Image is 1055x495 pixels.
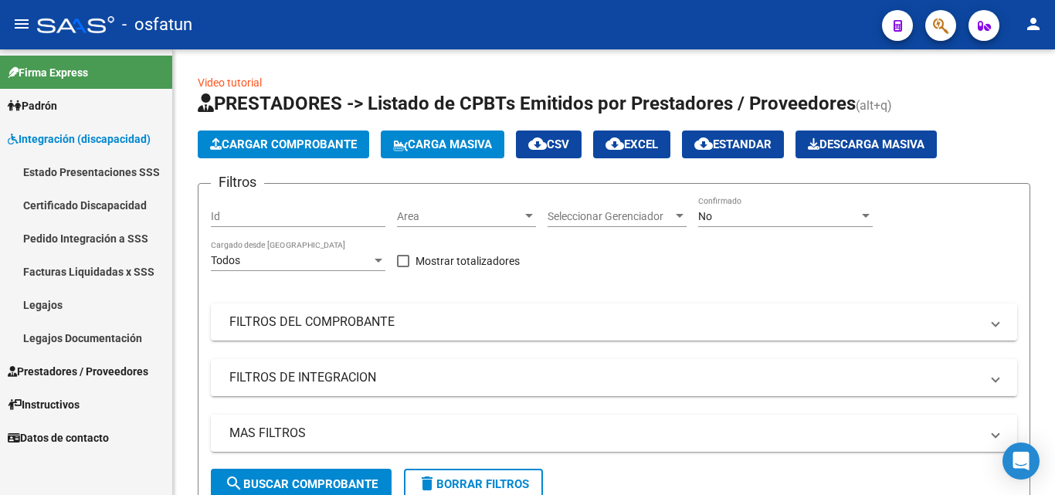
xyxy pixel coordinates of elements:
span: Padrón [8,97,57,114]
span: EXCEL [606,137,658,151]
span: Seleccionar Gerenciador [548,210,673,223]
span: PRESTADORES -> Listado de CPBTs Emitidos por Prestadores / Proveedores [198,93,856,114]
button: Carga Masiva [381,131,504,158]
mat-icon: menu [12,15,31,33]
mat-expansion-panel-header: FILTROS DE INTEGRACION [211,359,1017,396]
button: EXCEL [593,131,670,158]
span: CSV [528,137,569,151]
button: Descarga Masiva [795,131,937,158]
span: Datos de contacto [8,429,109,446]
mat-icon: cloud_download [694,134,713,153]
span: Area [397,210,522,223]
mat-panel-title: FILTROS DEL COMPROBANTE [229,314,980,331]
button: Estandar [682,131,784,158]
span: Instructivos [8,396,80,413]
span: Mostrar totalizadores [416,252,520,270]
mat-icon: cloud_download [528,134,547,153]
div: Open Intercom Messenger [1002,442,1040,480]
mat-panel-title: MAS FILTROS [229,425,980,442]
span: Estandar [694,137,772,151]
span: Cargar Comprobante [210,137,357,151]
mat-icon: person [1024,15,1043,33]
mat-icon: search [225,474,243,493]
mat-icon: delete [418,474,436,493]
span: Firma Express [8,64,88,81]
app-download-masive: Descarga masiva de comprobantes (adjuntos) [795,131,937,158]
mat-panel-title: FILTROS DE INTEGRACION [229,369,980,386]
span: - osfatun [122,8,192,42]
button: CSV [516,131,582,158]
mat-expansion-panel-header: MAS FILTROS [211,415,1017,452]
mat-icon: cloud_download [606,134,624,153]
span: Buscar Comprobante [225,477,378,491]
span: No [698,210,712,222]
a: Video tutorial [198,76,262,89]
span: Todos [211,254,240,266]
span: Prestadores / Proveedores [8,363,148,380]
h3: Filtros [211,171,264,193]
button: Cargar Comprobante [198,131,369,158]
span: Integración (discapacidad) [8,131,151,147]
span: (alt+q) [856,98,892,113]
span: Descarga Masiva [808,137,924,151]
mat-expansion-panel-header: FILTROS DEL COMPROBANTE [211,303,1017,341]
span: Borrar Filtros [418,477,529,491]
span: Carga Masiva [393,137,492,151]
